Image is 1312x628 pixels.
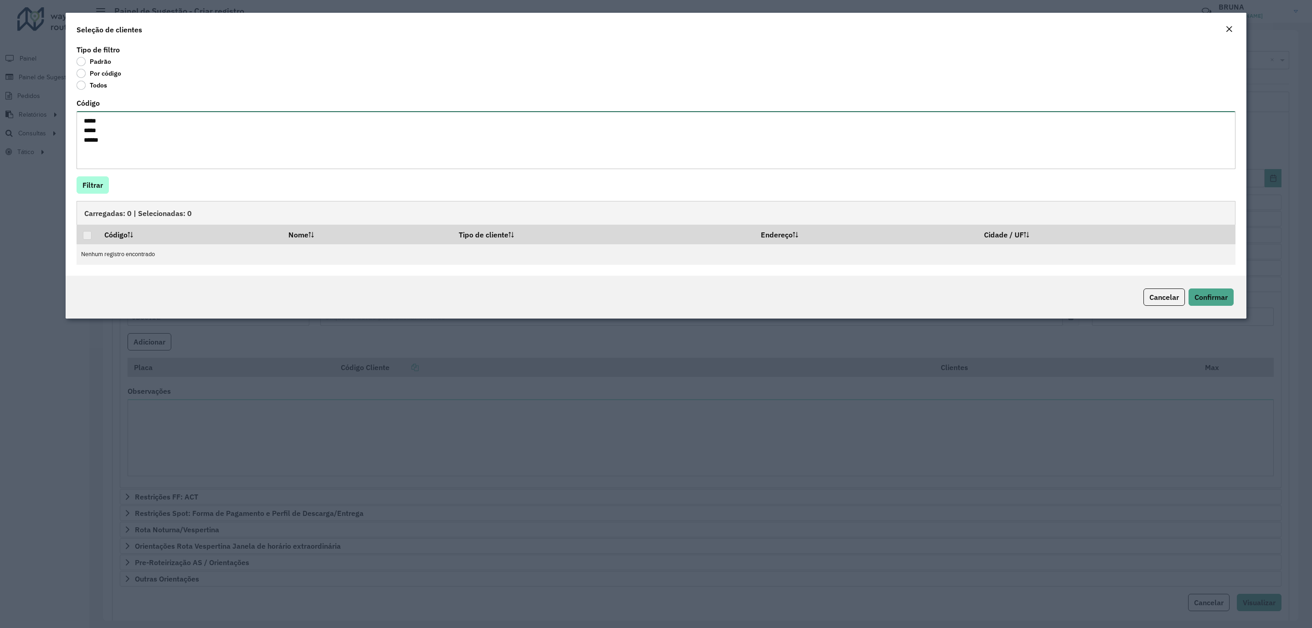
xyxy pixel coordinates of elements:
[1194,293,1228,302] span: Confirmar
[452,225,755,244] th: Tipo de cliente
[755,225,978,244] th: Endereço
[77,244,1235,265] td: Nenhum registro encontrado
[1223,24,1235,36] button: Close
[77,98,100,108] label: Código
[77,57,111,66] label: Padrão
[77,44,120,55] label: Tipo de filtro
[1149,293,1179,302] span: Cancelar
[98,225,282,244] th: Código
[1225,26,1233,33] em: Fechar
[978,225,1235,244] th: Cidade / UF
[77,69,121,78] label: Por código
[1189,288,1234,306] button: Confirmar
[77,176,109,194] button: Filtrar
[77,81,107,90] label: Todos
[77,24,142,35] h4: Seleção de clientes
[282,225,452,244] th: Nome
[77,201,1235,225] div: Carregadas: 0 | Selecionadas: 0
[1143,288,1185,306] button: Cancelar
